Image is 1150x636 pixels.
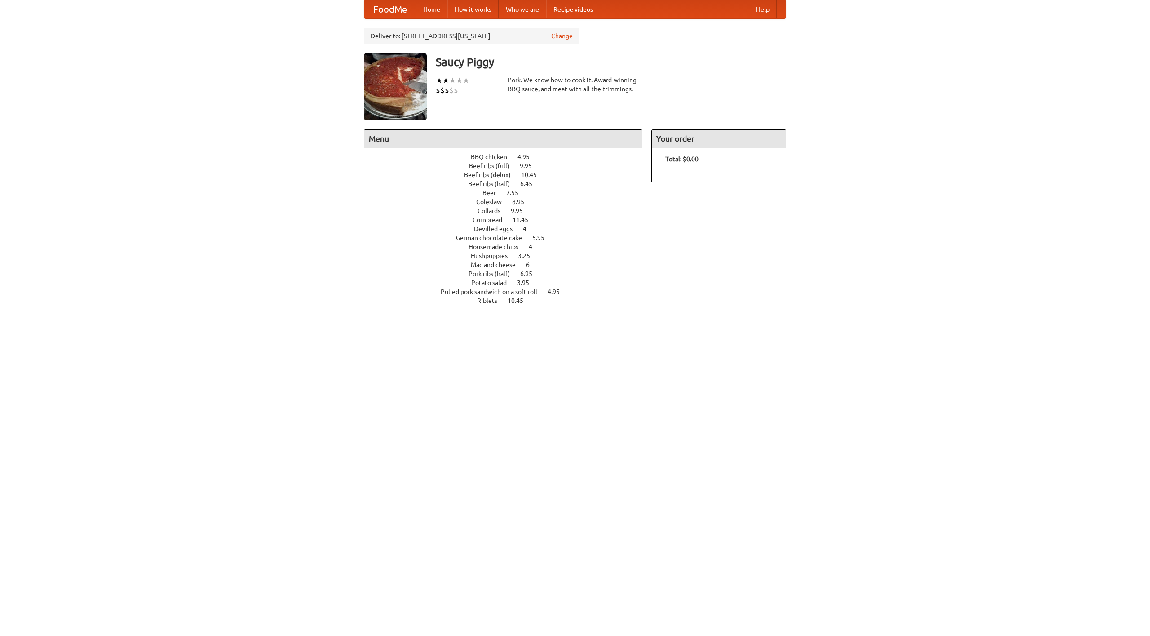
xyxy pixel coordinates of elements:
span: Beef ribs (delux) [464,171,520,178]
span: Coleslaw [476,198,511,205]
a: Recipe videos [546,0,600,18]
a: Beef ribs (full) 9.95 [469,162,548,169]
span: 4 [529,243,541,250]
h3: Saucy Piggy [436,53,786,71]
span: 10.45 [521,171,546,178]
a: How it works [447,0,499,18]
a: Beef ribs (delux) 10.45 [464,171,553,178]
li: ★ [463,76,469,85]
a: Home [416,0,447,18]
span: German chocolate cake [456,234,531,241]
span: Potato salad [471,279,516,286]
span: 9.95 [511,207,532,214]
span: Mac and cheese [471,261,525,268]
span: 4.95 [548,288,569,295]
h4: Your order [652,130,786,148]
a: Devilled eggs 4 [474,225,543,232]
a: Riblets 10.45 [477,297,540,304]
li: $ [440,85,445,95]
li: ★ [449,76,456,85]
span: Beef ribs (full) [469,162,518,169]
span: Beef ribs (half) [468,180,519,187]
span: 4.95 [517,153,539,160]
span: 3.25 [518,252,539,259]
a: Housemade chips 4 [469,243,549,250]
li: $ [454,85,458,95]
a: Hushpuppies 3.25 [471,252,547,259]
a: Change [551,31,573,40]
a: Pork ribs (half) 6.95 [469,270,549,277]
a: Help [749,0,777,18]
span: 6.95 [520,270,541,277]
span: 4 [523,225,535,232]
span: 8.95 [512,198,533,205]
div: Deliver to: [STREET_ADDRESS][US_STATE] [364,28,579,44]
span: 6 [526,261,539,268]
a: Who we are [499,0,546,18]
a: Coleslaw 8.95 [476,198,541,205]
span: 7.55 [506,189,527,196]
span: 5.95 [532,234,553,241]
a: Cornbread 11.45 [473,216,545,223]
li: ★ [436,76,442,85]
li: $ [445,85,449,95]
a: Potato salad 3.95 [471,279,546,286]
span: Devilled eggs [474,225,522,232]
li: ★ [442,76,449,85]
li: $ [436,85,440,95]
span: Cornbread [473,216,511,223]
span: Beer [482,189,505,196]
span: Pork ribs (half) [469,270,519,277]
span: Housemade chips [469,243,527,250]
span: Riblets [477,297,506,304]
b: Total: $0.00 [665,156,699,163]
div: Pork. We know how to cook it. Award-winning BBQ sauce, and meat with all the trimmings. [508,76,642,93]
span: Pulled pork sandwich on a soft roll [441,288,546,295]
h4: Menu [364,130,642,148]
a: Pulled pork sandwich on a soft roll 4.95 [441,288,576,295]
span: Hushpuppies [471,252,517,259]
a: Mac and cheese 6 [471,261,546,268]
li: ★ [456,76,463,85]
span: 3.95 [517,279,538,286]
span: 9.95 [520,162,541,169]
a: Collards 9.95 [478,207,540,214]
a: Beef ribs (half) 6.45 [468,180,549,187]
span: 11.45 [513,216,537,223]
a: FoodMe [364,0,416,18]
li: $ [449,85,454,95]
span: BBQ chicken [471,153,516,160]
a: BBQ chicken 4.95 [471,153,546,160]
span: Collards [478,207,509,214]
img: angular.jpg [364,53,427,120]
span: 10.45 [508,297,532,304]
span: 6.45 [520,180,541,187]
a: German chocolate cake 5.95 [456,234,561,241]
a: Beer 7.55 [482,189,535,196]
